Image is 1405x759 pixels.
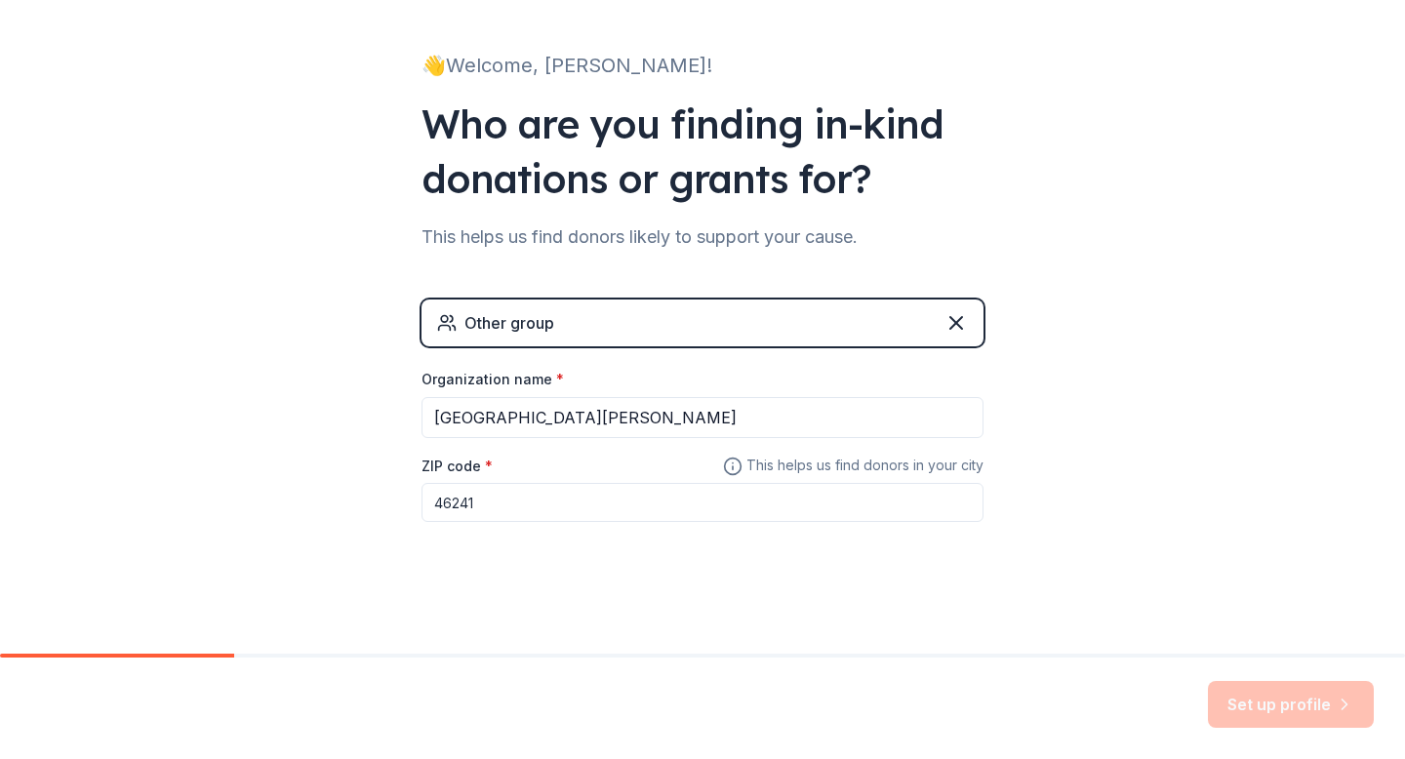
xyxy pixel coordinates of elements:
div: 👋 Welcome, [PERSON_NAME]! [421,50,983,81]
input: American Red Cross [421,397,983,438]
span: This helps us find donors in your city [723,454,983,478]
label: ZIP code [421,457,493,476]
div: This helps us find donors likely to support your cause. [421,221,983,253]
label: Organization name [421,370,564,389]
input: 12345 (U.S. only) [421,483,983,522]
div: Other group [464,311,554,335]
div: Who are you finding in-kind donations or grants for? [421,97,983,206]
